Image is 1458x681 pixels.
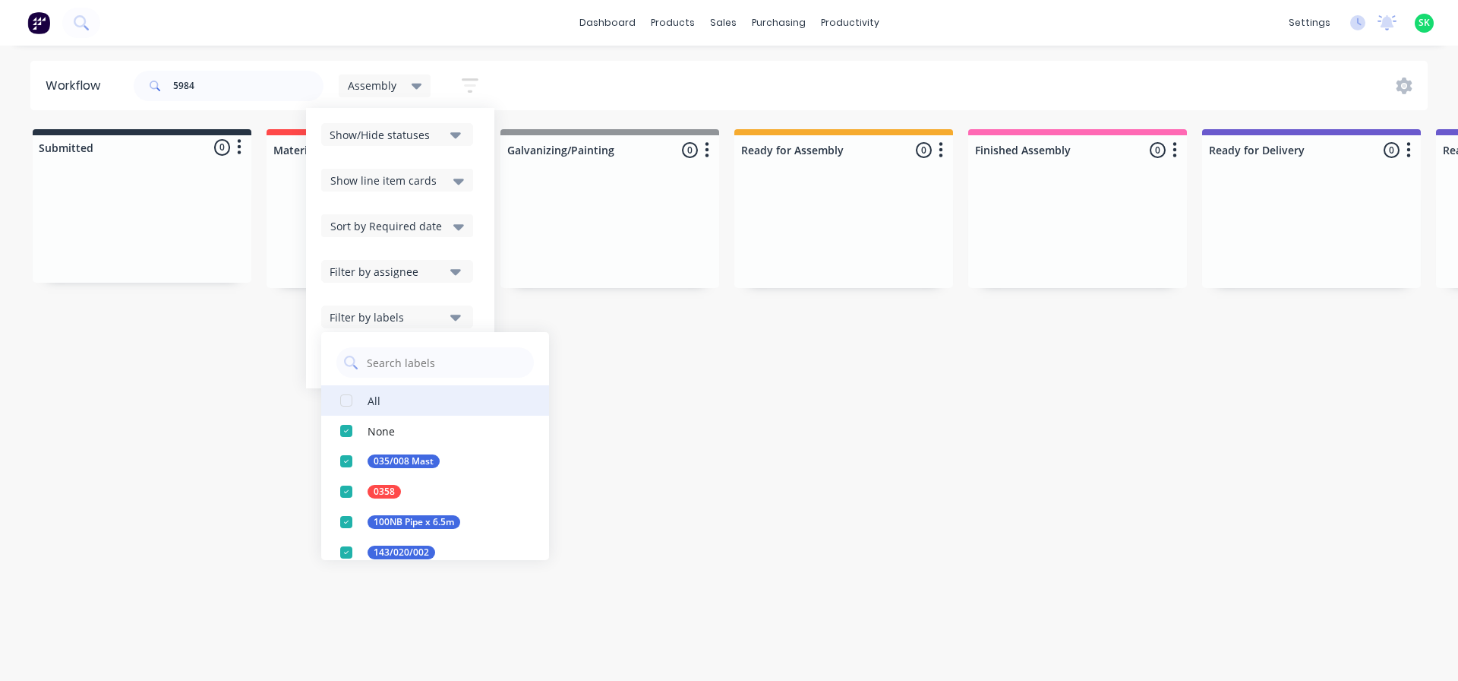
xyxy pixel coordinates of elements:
[702,11,744,34] div: sales
[368,392,380,408] div: All
[173,71,323,101] input: Search for orders...
[330,309,444,325] div: Filter by labels
[330,218,442,234] span: Sort by Required date
[321,306,473,328] button: Filter by labels
[368,423,395,439] div: None
[1419,16,1430,30] span: SK
[330,127,444,143] div: Show/Hide statuses
[368,455,440,468] div: 035/008 Mast
[368,515,460,529] div: 100NB Pipe x 6.5m
[572,11,643,34] a: dashboard
[321,260,473,283] button: Filter by assignee
[330,173,437,188] span: Show line item cards
[46,77,108,95] div: Workflow
[643,11,702,34] div: products
[365,347,526,378] input: Search labels
[813,11,887,34] div: productivity
[744,11,813,34] div: purchasing
[348,78,396,93] span: Assembly
[321,123,473,146] button: Show/Hide statuses
[368,546,435,559] div: 143/020/002
[1281,11,1338,34] div: settings
[27,11,50,34] img: Factory
[330,264,444,280] div: Filter by assignee
[368,485,401,499] div: 0358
